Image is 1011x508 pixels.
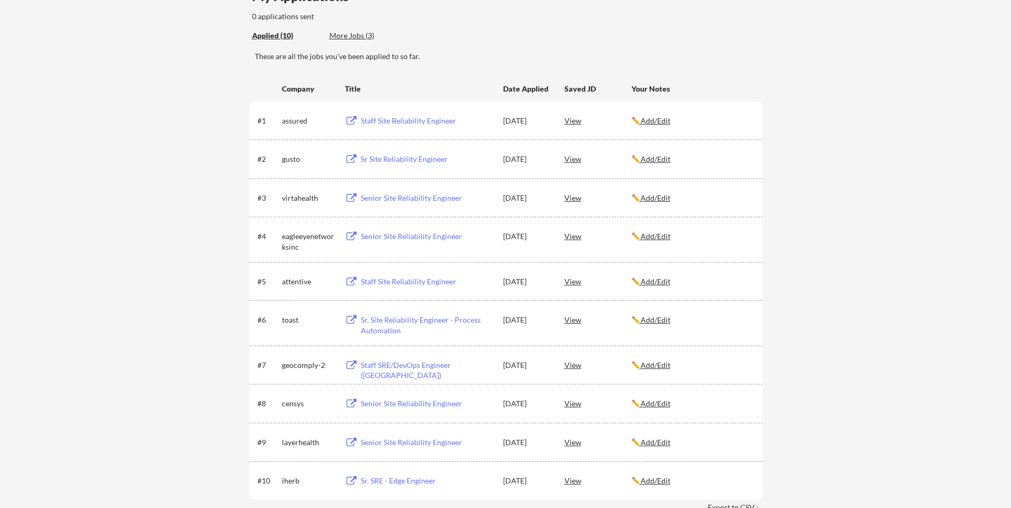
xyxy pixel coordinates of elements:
[564,149,632,168] div: View
[257,398,278,409] div: #8
[361,116,493,126] div: Staff Site Reliability Engineer
[641,154,670,163] u: Add/Edit
[282,116,335,126] div: assured
[252,30,321,41] div: Applied (10)
[503,154,550,165] div: [DATE]
[641,476,670,485] u: Add/Edit
[503,315,550,325] div: [DATE]
[632,84,753,94] div: Your Notes
[503,476,550,486] div: [DATE]
[503,398,550,409] div: [DATE]
[641,277,670,286] u: Add/Edit
[564,432,632,452] div: View
[564,188,632,207] div: View
[503,84,550,94] div: Date Applied
[257,476,278,486] div: #10
[329,30,408,41] div: More Jobs (3)
[564,111,632,130] div: View
[329,30,408,42] div: These are job applications we think you'd be a good fit for, but couldn't apply you to automatica...
[257,154,278,165] div: #2
[361,360,493,381] div: Staff SRE/DevOps Engineer ([GEOGRAPHIC_DATA])
[503,276,550,287] div: [DATE]
[641,360,670,370] u: Add/Edit
[564,310,632,329] div: View
[282,154,335,165] div: gusto
[503,193,550,203] div: [DATE]
[282,231,335,252] div: eagleeyenetworksinc
[632,360,753,371] div: ✏️
[641,116,670,125] u: Add/Edit
[641,399,670,408] u: Add/Edit
[282,476,335,486] div: iherb
[564,79,632,98] div: Saved JD
[632,116,753,126] div: ✏️
[257,437,278,448] div: #9
[282,315,335,325] div: toast
[503,231,550,242] div: [DATE]
[564,471,632,490] div: View
[564,226,632,245] div: View
[632,398,753,409] div: ✏️
[361,276,493,287] div: Staff Site Reliability Engineer
[361,154,493,165] div: Sr Site Reliability Engineer
[361,476,493,486] div: Sr. SRE - Edge Engineer
[282,360,335,371] div: geocomply-2
[257,276,278,287] div: #5
[361,315,493,335] div: Sr. Site Reliability Engineer - Process Automation
[641,438,670,447] u: Add/Edit
[282,398,335,409] div: censys
[361,398,493,409] div: Senior Site Reliability Engineer
[257,315,278,325] div: #6
[257,116,278,126] div: #1
[632,437,753,448] div: ✏️
[564,272,632,291] div: View
[282,437,335,448] div: layerhealth
[641,193,670,202] u: Add/Edit
[282,84,335,94] div: Company
[503,437,550,448] div: [DATE]
[361,437,493,448] div: Senior Site Reliability Engineer
[632,193,753,203] div: ✏️
[564,355,632,374] div: View
[282,276,335,287] div: attentive
[503,360,550,371] div: [DATE]
[282,193,335,203] div: virtahealth
[632,276,753,287] div: ✏️
[257,360,278,371] div: #7
[632,315,753,325] div: ✏️
[503,116,550,126] div: [DATE]
[632,154,753,165] div: ✏️
[632,231,753,242] div: ✏️
[361,193,493,203] div: Senior Site Reliability Engineer
[252,30,321,42] div: These are all the jobs you've been applied to so far.
[345,84,493,94] div: Title
[632,476,753,486] div: ✏️
[641,232,670,241] u: Add/Edit
[257,231,278,242] div: #4
[641,315,670,324] u: Add/Edit
[361,231,493,242] div: Senior Site Reliability Engineer
[564,394,632,413] div: View
[257,193,278,203] div: #3
[255,51,763,62] div: These are all the jobs you've been applied to so far.
[252,11,458,22] div: 0 applications sent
